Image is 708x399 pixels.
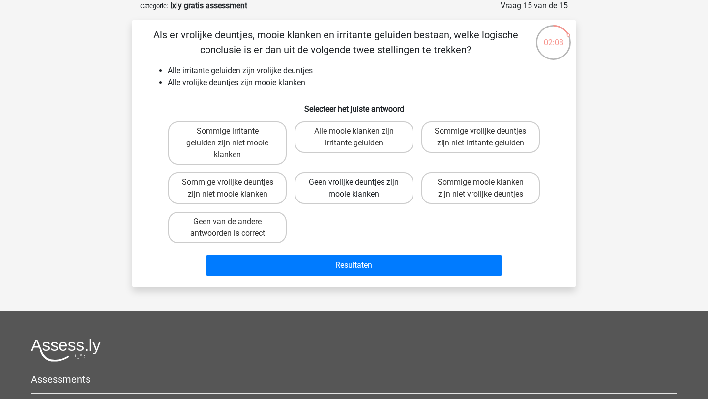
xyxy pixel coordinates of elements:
[31,339,101,362] img: Assessly logo
[168,172,287,204] label: Sommige vrolijke deuntjes zijn niet mooie klanken
[168,121,287,165] label: Sommige irritante geluiden zijn niet mooie klanken
[421,172,540,204] label: Sommige mooie klanken zijn niet vrolijke deuntjes
[170,1,247,10] strong: Ixly gratis assessment
[421,121,540,153] label: Sommige vrolijke deuntjes zijn niet irritante geluiden
[148,96,560,114] h6: Selecteer het juiste antwoord
[295,121,413,153] label: Alle mooie klanken zijn irritante geluiden
[31,373,677,385] h5: Assessments
[168,65,560,77] li: Alle irritante geluiden zijn vrolijke deuntjes
[168,77,560,88] li: Alle vrolijke deuntjes zijn mooie klanken
[168,212,287,243] label: Geen van de andere antwoorden is correct
[295,172,413,204] label: Geen vrolijke deuntjes zijn mooie klanken
[535,24,572,49] div: 02:08
[140,2,168,10] small: Categorie:
[148,28,523,57] p: Als er vrolijke deuntjes, mooie klanken en irritante geluiden bestaan, welke logische conclusie i...
[206,255,503,276] button: Resultaten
